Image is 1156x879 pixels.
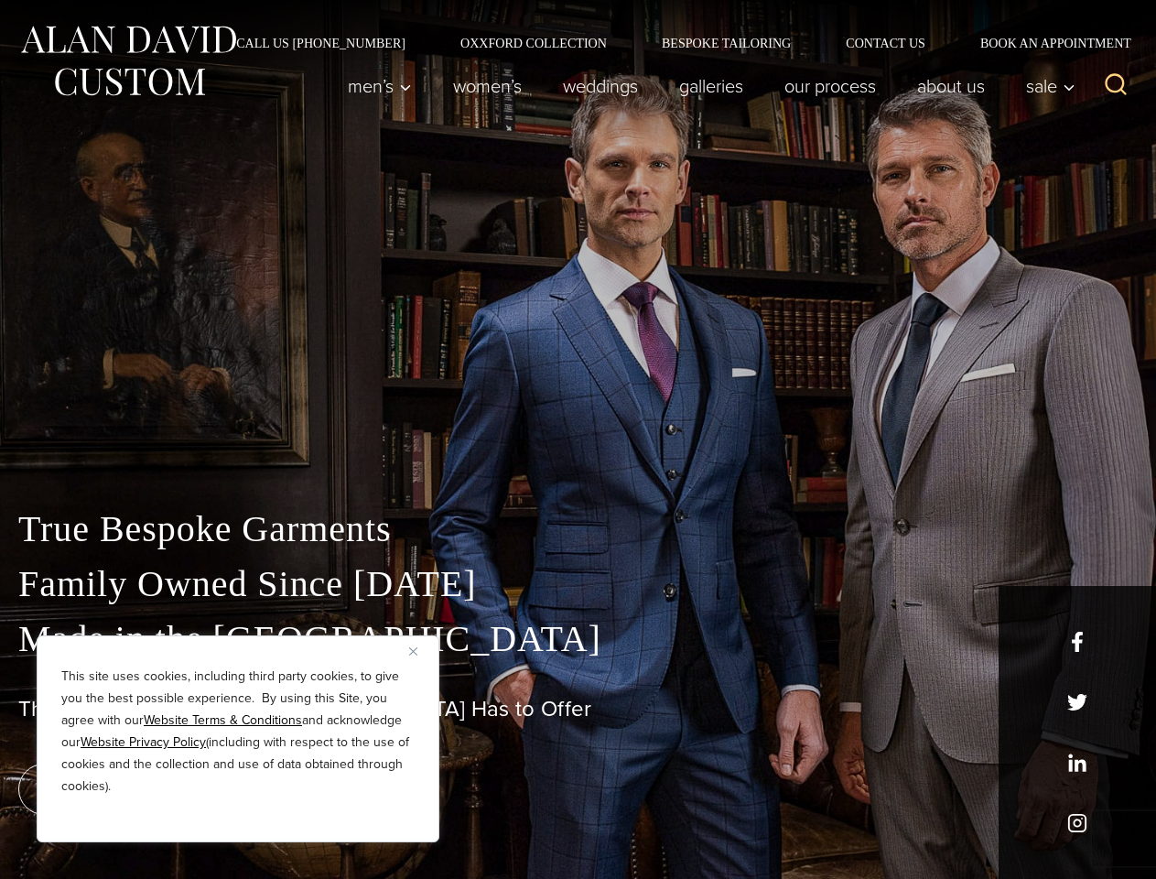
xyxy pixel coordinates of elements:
button: View Search Form [1094,64,1138,108]
img: Alan David Custom [18,20,238,102]
img: Close [409,647,417,656]
a: Call Us [PHONE_NUMBER] [209,37,433,49]
a: Our Process [764,68,897,104]
a: Women’s [433,68,543,104]
a: Website Privacy Policy [81,732,206,752]
a: Contact Us [818,37,953,49]
h1: The Best Custom Suits [GEOGRAPHIC_DATA] Has to Offer [18,696,1138,722]
a: About Us [897,68,1006,104]
a: Book an Appointment [953,37,1138,49]
nav: Secondary Navigation [209,37,1138,49]
a: Oxxford Collection [433,37,634,49]
nav: Primary Navigation [328,68,1086,104]
button: Close [409,640,431,662]
a: book an appointment [18,764,275,815]
a: Bespoke Tailoring [634,37,818,49]
a: weddings [543,68,659,104]
p: True Bespoke Garments Family Owned Since [DATE] Made in the [GEOGRAPHIC_DATA] [18,502,1138,667]
span: Men’s [348,77,412,95]
span: Sale [1026,77,1075,95]
p: This site uses cookies, including third party cookies, to give you the best possible experience. ... [61,666,415,798]
a: Galleries [659,68,764,104]
a: Website Terms & Conditions [144,711,302,730]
